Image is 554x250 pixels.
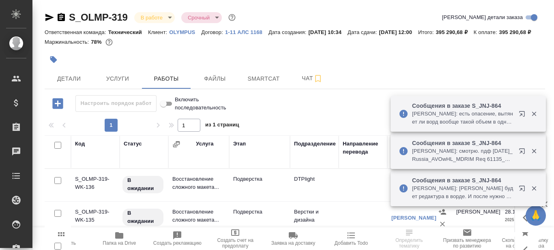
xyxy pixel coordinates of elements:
button: Создать счет на предоплату [206,227,264,250]
p: В ожидании [127,176,159,192]
button: Добавить тэг [45,51,62,68]
button: 73375.19 RUB; [104,37,114,47]
span: Услуги [98,74,137,84]
p: 78% [91,39,103,45]
a: 1-11 АЛС 1168 [225,28,268,35]
button: Добавить Todo [322,227,380,250]
div: Код [75,140,85,148]
p: Клиент: [148,29,169,35]
div: В работе [181,12,222,23]
p: Сообщения в заказе S_JNJ-864 [412,102,513,110]
p: В ожидании [127,209,159,225]
div: Этап [233,140,246,148]
p: Договор: [201,29,225,35]
span: Детали [49,74,88,84]
td: DTPlight [290,171,339,199]
span: Создать рекламацию [153,240,202,246]
button: Добавить работу [47,95,69,112]
span: [PERSON_NAME] детали заказа [442,13,523,21]
div: Исполнитель назначен, приступать к работе пока рано [122,175,164,194]
button: Закрыть [526,147,542,155]
button: Доп статусы указывают на важность/срочность заказа [227,12,237,23]
div: Подразделение [294,140,336,148]
span: Заявка на доставку [271,240,315,246]
td: S_OLMP-319-WK-135 [71,204,120,232]
button: Открыть в новой вкладке [514,180,533,200]
p: Ответственная команда: [45,29,108,35]
td: Верстки и дизайна [290,204,339,232]
p: [DATE] 10:34 [308,29,348,35]
a: S_OLMP-319 [69,12,128,23]
p: Подверстка [233,208,286,216]
button: Скопировать ссылку для ЯМессенджера [45,13,54,22]
p: [PERSON_NAME]: есть опасение, вытянет ли ворд вообще такой объем в одном файле - 2700 стр. совету... [412,110,513,126]
button: Сгруппировать [172,140,180,148]
div: Направление перевода [343,140,383,156]
p: Сообщения в заказе S_JNJ-864 [412,176,513,184]
p: Маржинальность: [45,39,91,45]
div: Услуга [196,140,213,148]
p: Итого: [418,29,436,35]
span: Чат [293,73,332,83]
svg: Подписаться [313,74,323,83]
p: Дата создания: [268,29,308,35]
p: 395 290,68 ₽ [499,29,537,35]
p: К оплате: [474,29,499,35]
p: [PERSON_NAME]: смотрю. пдф [DATE]_Russia_AVOwHL_MDRIM Req 61135_CER and Attachments (notarized), ... [412,147,513,163]
td: Восстановление сложного макета... [168,204,229,232]
p: [DATE] 12:00 [379,29,418,35]
span: Определить тематику [385,237,433,249]
p: [PERSON_NAME]: [PERSON_NAME] будет редактура в ворде. И после нужно будет 12 вордов объединить в ... [412,184,513,201]
span: Smartcat [244,74,283,84]
button: Папка на Drive [90,227,148,250]
span: Работы [147,74,186,84]
button: Определить тематику [380,227,438,250]
span: из 1 страниц [205,120,239,132]
p: Дата сдачи: [348,29,379,35]
p: 1-11 АЛС 1168 [225,29,268,35]
button: Открыть в новой вкладке [514,106,533,125]
span: Включить последовательность [175,96,226,112]
div: Исполнитель назначен, приступать к работе пока рано [122,208,164,227]
button: В работе [138,14,165,21]
td: S_OLMP-319-WK-136 [71,171,120,199]
a: OLYMPUS [169,28,201,35]
button: Пересчитать [32,227,90,250]
button: Закрыть [526,185,542,192]
span: Файлы [195,74,234,84]
p: Сообщения в заказе S_JNJ-864 [412,139,513,147]
span: Добавить Todo [335,240,368,246]
div: В работе [134,12,175,23]
button: Создать рекламацию [148,227,206,250]
td: Восстановление сложного макета... [168,171,229,199]
button: Срочный [185,14,212,21]
span: Создать счет на предоплату [211,237,260,249]
p: Технический [108,29,148,35]
p: 395 290,68 ₽ [436,29,474,35]
button: Скопировать ссылку [56,13,66,22]
button: Открыть в новой вкладке [514,143,533,162]
div: Статус [124,140,142,148]
button: Заявка на доставку [264,227,322,250]
p: OLYMPUS [169,29,201,35]
button: Закрыть [526,110,542,118]
span: Папка на Drive [103,240,136,246]
p: Подверстка [233,175,286,183]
